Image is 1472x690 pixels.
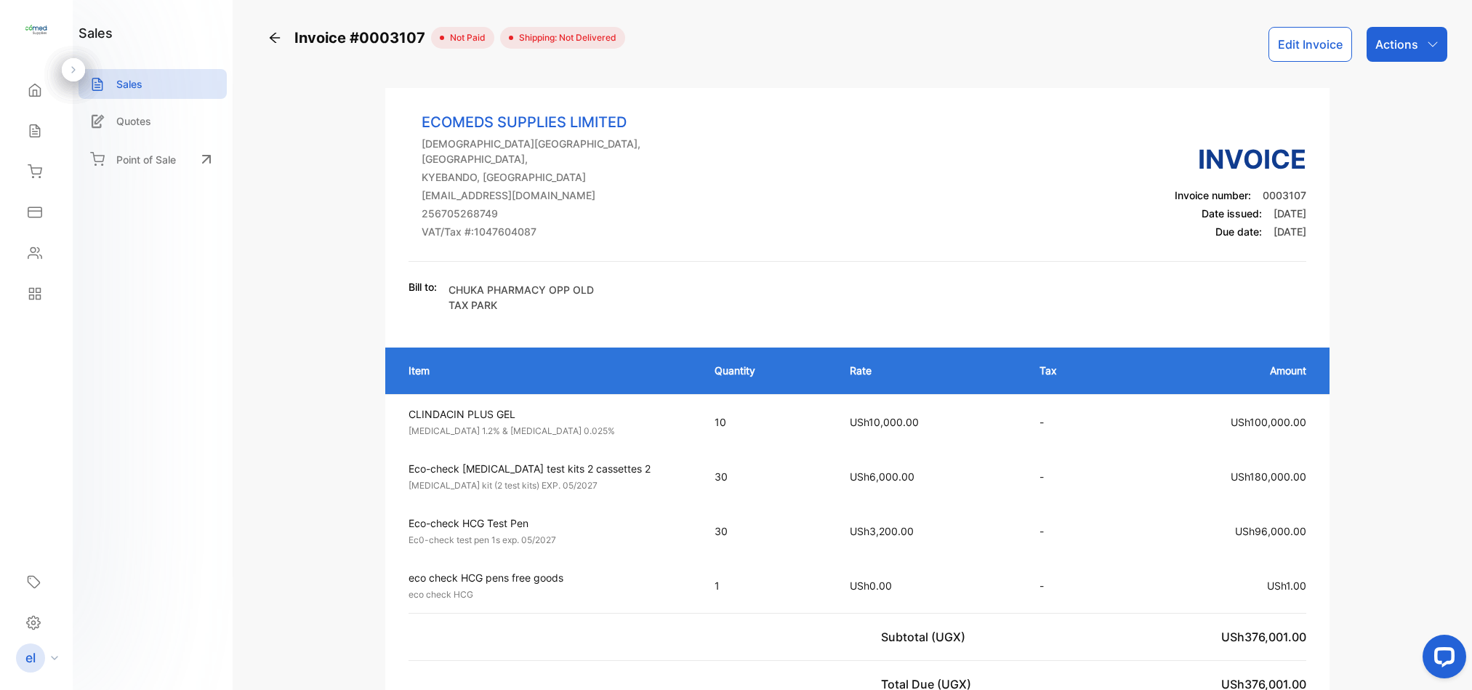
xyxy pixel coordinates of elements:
[422,188,701,203] p: [EMAIL_ADDRESS][DOMAIN_NAME]
[1130,363,1306,378] p: Amount
[1375,36,1418,53] p: Actions
[409,570,688,585] p: eco check HCG pens free goods
[409,461,688,476] p: Eco-check [MEDICAL_DATA] test kits 2 cassettes 2
[715,414,821,430] p: 10
[422,206,701,221] p: 256705268749
[409,279,437,294] p: Bill to:
[1175,140,1306,179] h3: Invoice
[116,113,151,129] p: Quotes
[1263,189,1306,201] span: 0003107
[409,479,688,492] p: [MEDICAL_DATA] kit (2 test kits) EXP. 05/2027
[715,469,821,484] p: 30
[1202,207,1262,220] span: Date issued:
[449,282,616,313] p: CHUKA PHARMACY OPP OLD TAX PARK
[1235,525,1306,537] span: USh96,000.00
[25,649,36,667] p: el
[1268,27,1352,62] button: Edit Invoice
[409,588,688,601] p: eco check HCG
[79,69,227,99] a: Sales
[1039,414,1101,430] p: -
[1039,578,1101,593] p: -
[422,136,701,167] p: [DEMOGRAPHIC_DATA][GEOGRAPHIC_DATA], [GEOGRAPHIC_DATA],
[79,106,227,136] a: Quotes
[850,579,892,592] span: USh0.00
[1274,225,1306,238] span: [DATE]
[1039,363,1101,378] p: Tax
[1367,27,1447,62] button: Actions
[1231,416,1306,428] span: USh100,000.00
[1267,579,1306,592] span: USh1.00
[715,363,821,378] p: Quantity
[1175,189,1251,201] span: Invoice number:
[422,169,701,185] p: KYEBANDO, [GEOGRAPHIC_DATA]
[850,525,914,537] span: USh3,200.00
[116,76,142,92] p: Sales
[79,23,113,43] h1: sales
[25,19,47,41] img: logo
[1274,207,1306,220] span: [DATE]
[409,534,688,547] p: Ec0-check test pen 1s exp. 05/2027
[850,416,919,428] span: USh10,000.00
[444,31,486,44] span: not paid
[1039,523,1101,539] p: -
[79,143,227,175] a: Point of Sale
[409,516,688,531] p: Eco-check HCG Test Pen
[1039,469,1101,484] p: -
[294,27,431,49] span: Invoice #0003107
[513,31,616,44] span: Shipping: Not Delivered
[850,363,1010,378] p: Rate
[1215,225,1262,238] span: Due date:
[422,224,701,239] p: VAT/Tax #: 1047604087
[116,152,176,167] p: Point of Sale
[409,363,685,378] p: Item
[1221,630,1306,644] span: USh376,001.00
[715,523,821,539] p: 30
[422,111,701,133] p: ECOMEDS SUPPLIES LIMITED
[409,406,688,422] p: CLINDACIN PLUS GEL
[1411,629,1472,690] iframe: LiveChat chat widget
[850,470,914,483] span: USh6,000.00
[1231,470,1306,483] span: USh180,000.00
[715,578,821,593] p: 1
[881,628,971,646] p: Subtotal (UGX)
[409,425,688,438] p: [MEDICAL_DATA] 1.2% & [MEDICAL_DATA] 0.025%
